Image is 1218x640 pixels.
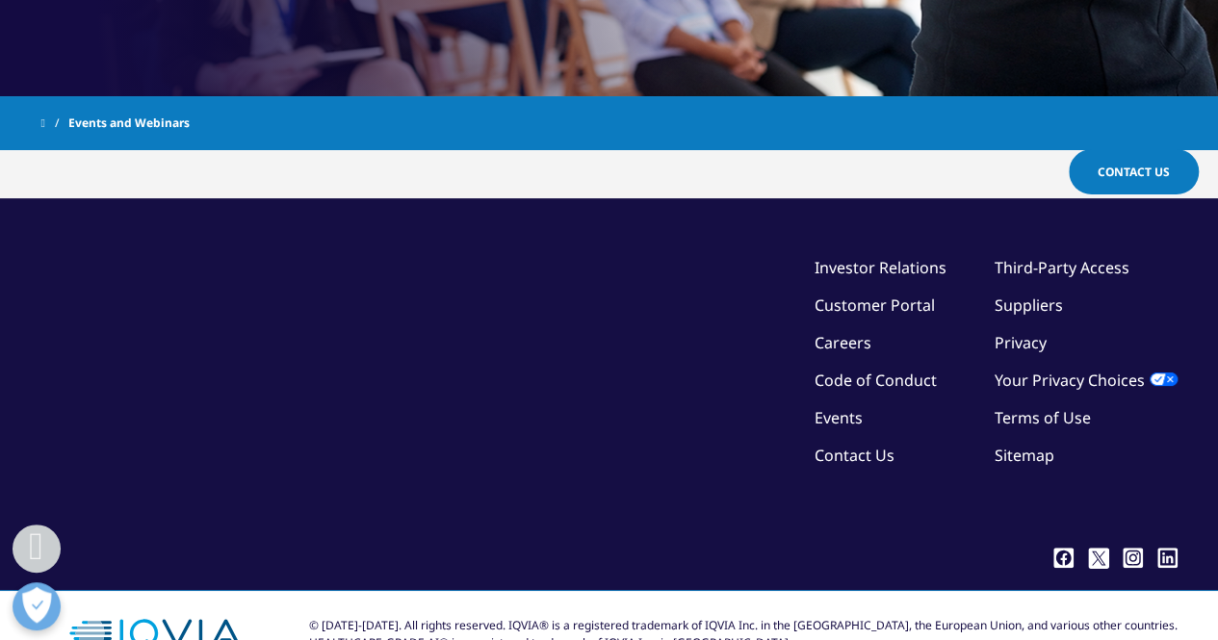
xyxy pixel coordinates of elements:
span: Contact Us [1098,164,1170,180]
a: Privacy [995,332,1047,353]
a: Sitemap [995,445,1054,466]
a: Terms of Use [995,407,1091,428]
a: Your Privacy Choices [995,370,1178,391]
a: Contact Us [1069,149,1199,194]
a: Third-Party Access [995,257,1129,278]
a: Investor Relations [815,257,946,278]
button: Open Preferences [13,582,61,630]
span: Events and Webinars [68,106,190,141]
a: Code of Conduct [815,370,937,391]
a: Contact Us [815,445,894,466]
a: Careers [815,332,871,353]
a: Suppliers [995,294,1063,316]
a: Events [815,407,863,428]
a: Customer Portal [815,294,935,316]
